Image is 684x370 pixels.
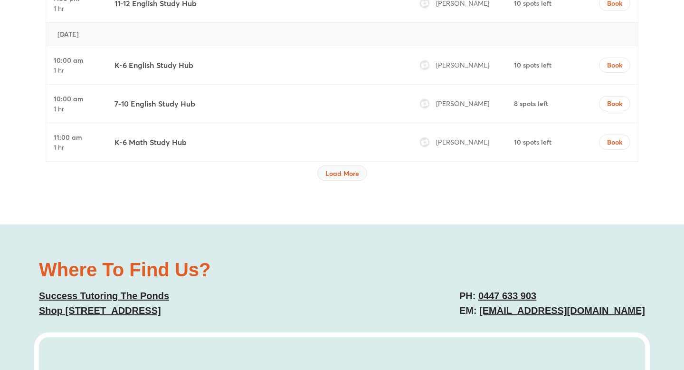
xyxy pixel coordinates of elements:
[459,305,477,316] span: EM:
[39,260,332,279] h2: Where To Find Us?
[459,291,475,301] span: PH:
[39,291,169,316] a: Success Tutoring The PondsShop [STREET_ADDRESS]
[479,305,645,316] a: [EMAIL_ADDRESS][DOMAIN_NAME]
[478,291,536,301] a: 0447 633 903
[521,263,684,370] iframe: Chat Widget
